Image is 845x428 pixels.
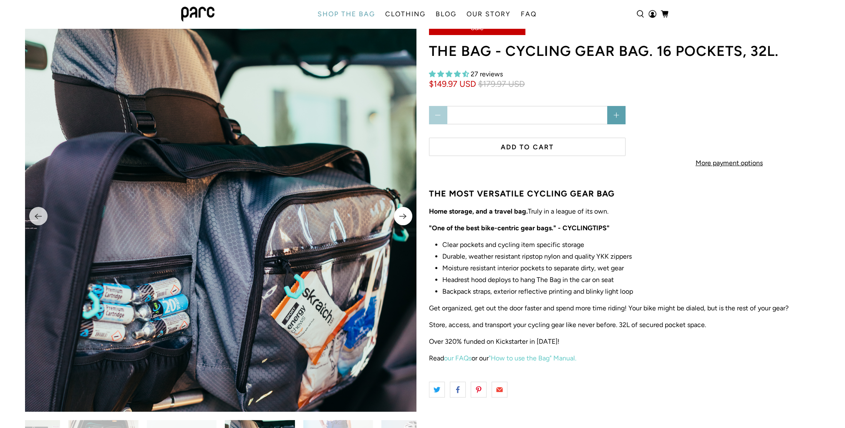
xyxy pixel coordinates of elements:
span: Sale [471,24,484,32]
button: Previous [29,207,48,225]
h1: THE BAG - cycling gear bag. 16 pockets, 32L. [429,43,833,59]
span: $179.97 USD [478,79,525,89]
span: Read or our [429,354,576,362]
span: Durable, weather resistant ripstop nylon and quality YKK zippers [442,252,632,260]
strong: THE MOST VERSATILE CYCLING GEAR BAG [429,189,615,199]
img: parc bag logo [181,7,214,22]
span: Store, access, and transport your cycling gear like never before. 32L of secured pocket space. [429,321,706,329]
span: Add to cart [501,143,554,151]
span: Backpack straps, exterior reflective printing and blinky light loop [442,287,633,295]
strong: ome storage, and a travel bag. [434,207,528,215]
a: CLOTHING [380,3,431,26]
a: FAQ [516,3,542,26]
span: Over 320% funded on Kickstarter in [DATE]! [429,337,560,345]
span: 27 reviews [471,70,503,78]
span: $149.97 USD [429,79,476,89]
img: The Bag by Parc, a cycling gear bag, hanging on a car headrest from The Bags innovative hideaway ... [25,21,416,412]
span: Clear pockets and cycling item specific storage [442,241,584,249]
a: More payment options [650,152,807,179]
a: our FAQs [444,354,472,362]
span: Get organized, get out the door faster and spend more time riding! Your bike might be dialed, but... [429,304,789,312]
span: Headrest hood deploys to hang The Bag in the car on seat [442,276,614,284]
span: Truly in a league of its own. [434,207,608,215]
a: SHOP THE BAG [313,3,380,26]
span: Moisture resistant interior pockets to separate dirty, wet gear [442,264,624,272]
a: OUR STORY [462,3,516,26]
strong: "One of the best bike-centric gear bags." - CYCLINGTIPS" [429,224,610,232]
button: Next [394,207,412,225]
a: "How to use the Bag" Manual. [489,354,576,362]
button: Add to cart [429,138,626,156]
span: 4.33 stars [429,70,469,78]
strong: H [429,207,434,215]
a: BLOG [431,3,462,26]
